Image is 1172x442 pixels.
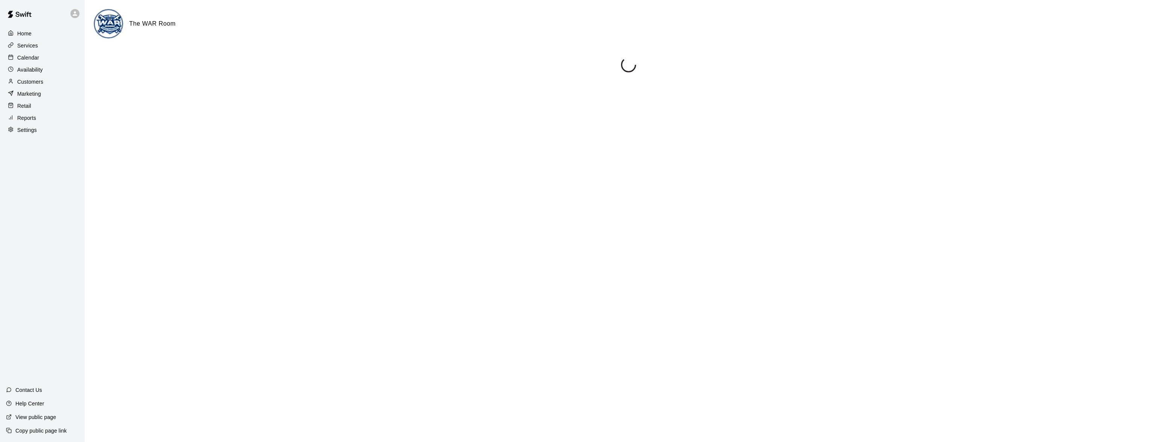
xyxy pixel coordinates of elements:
[6,100,79,112] a: Retail
[6,124,79,136] a: Settings
[17,42,38,49] p: Services
[6,40,79,51] a: Services
[17,30,32,37] p: Home
[17,90,41,98] p: Marketing
[17,66,43,73] p: Availability
[17,126,37,134] p: Settings
[17,78,43,86] p: Customers
[15,427,67,434] p: Copy public page link
[6,88,79,99] a: Marketing
[15,400,44,407] p: Help Center
[17,102,31,110] p: Retail
[17,54,39,61] p: Calendar
[15,413,56,421] p: View public page
[129,19,176,29] h6: The WAR Room
[17,114,36,122] p: Reports
[95,10,123,38] img: The WAR Room logo
[6,64,79,75] a: Availability
[6,112,79,124] a: Reports
[6,76,79,87] a: Customers
[15,386,42,394] p: Contact Us
[6,52,79,63] a: Calendar
[6,28,79,39] a: Home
